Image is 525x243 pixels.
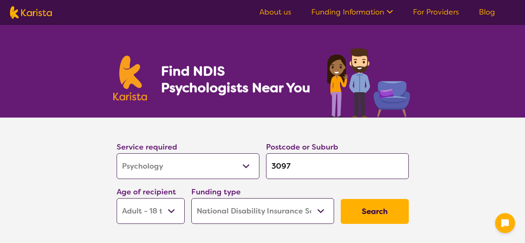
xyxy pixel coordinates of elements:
h1: Find NDIS Psychologists Near You [161,63,315,96]
input: Type [266,153,409,179]
a: For Providers [413,7,459,17]
button: Search [341,199,409,224]
a: Blog [479,7,495,17]
label: Service required [117,142,177,152]
label: Age of recipient [117,187,176,197]
img: Karista logo [113,56,147,101]
img: Karista logo [10,6,52,19]
a: About us [259,7,291,17]
a: Funding Information [311,7,393,17]
label: Postcode or Suburb [266,142,338,152]
label: Funding type [191,187,241,197]
img: psychology [324,45,412,118]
